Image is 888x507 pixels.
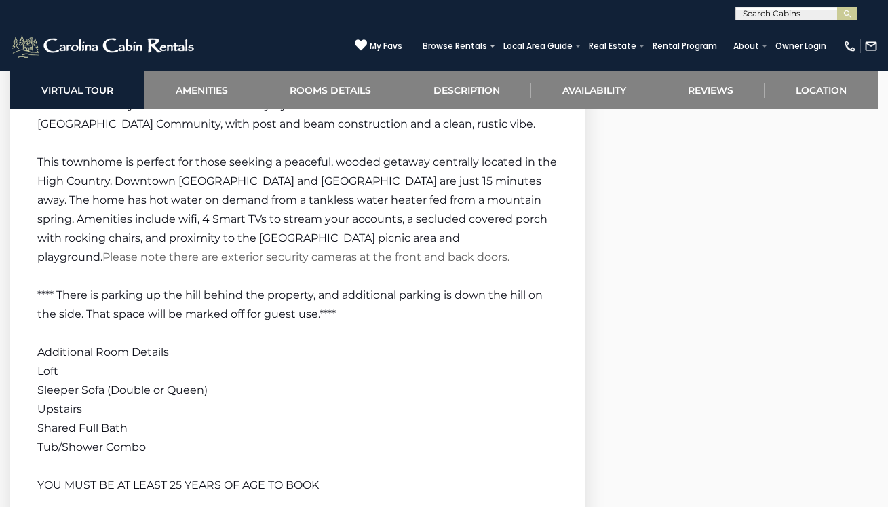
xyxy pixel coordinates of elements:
a: My Favs [355,39,402,53]
span: YOU MUST BE AT LEAST 25 YEARS OF AGE TO BOOK [37,478,319,491]
a: Local Area Guide [497,37,579,56]
a: Owner Login [769,37,833,56]
span: Shared Full Bath [37,421,128,434]
img: White-1-2.png [10,33,198,60]
img: mail-regular-white.png [864,39,878,53]
span: Upstairs [37,402,82,415]
span: This townhome is perfect for those seeking a peaceful, wooded getaway centrally located in the Hi... [37,155,557,263]
a: Location [765,71,878,109]
p: Please note there are exterior security cameras at the front and back doors. [37,153,558,267]
a: Description [402,71,531,109]
span: Tub/Shower Combo [37,440,146,453]
a: Virtual Tour [10,71,144,109]
span: Sleeper Sofa (Double or Queen) [37,383,208,396]
span: Additional Room Details [37,345,169,358]
a: Browse Rentals [416,37,494,56]
a: Reviews [657,71,765,109]
a: Rental Program [646,37,724,56]
a: Real Estate [582,37,643,56]
a: Rooms Details [258,71,402,109]
span: Loft [37,364,58,377]
a: Amenities [144,71,259,109]
span: My Favs [370,40,402,52]
span: **** There is parking up the hill behind the property, and additional parking is down the hill on... [37,288,543,320]
a: About [727,37,766,56]
img: phone-regular-white.png [843,39,857,53]
a: Availability [531,71,657,109]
